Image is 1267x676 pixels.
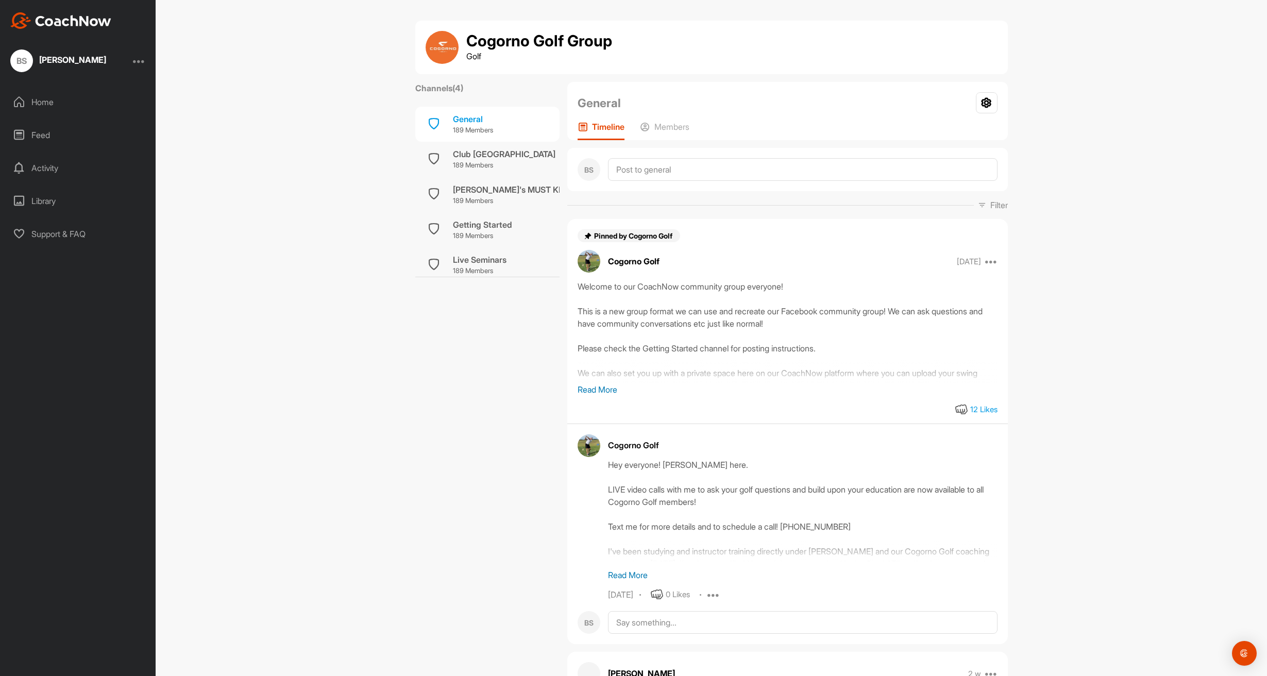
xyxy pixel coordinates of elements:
[970,404,998,416] div: 12 Likes
[10,12,111,29] img: CoachNow
[39,56,106,64] div: [PERSON_NAME]
[6,155,151,181] div: Activity
[415,82,463,94] label: Channels ( 4 )
[453,231,512,241] p: 189 Members
[654,122,689,132] p: Members
[666,589,690,601] div: 0 Likes
[453,125,493,136] p: 189 Members
[6,221,151,247] div: Support & FAQ
[608,439,998,451] div: Cogorno Golf
[990,199,1008,211] p: Filter
[426,31,459,64] img: group
[584,232,592,240] img: pin
[453,266,506,276] p: 189 Members
[578,250,600,273] img: avatar
[453,218,512,231] div: Getting Started
[608,459,998,562] div: Hey everyone! [PERSON_NAME] here. LIVE video calls with me to ask your golf questions and build u...
[453,113,493,125] div: General
[453,253,506,266] div: Live Seminars
[578,158,600,181] div: BS
[957,257,981,267] p: [DATE]
[6,122,151,148] div: Feed
[578,94,621,112] h2: General
[466,50,612,62] p: Golf
[453,148,555,160] div: Club [GEOGRAPHIC_DATA]
[608,590,633,600] div: [DATE]
[10,49,33,72] div: BS
[453,183,584,196] div: [PERSON_NAME]'s MUST KNOWS
[594,231,674,240] span: Pinned by Cogorno Golf
[466,32,612,50] h1: Cogorno Golf Group
[608,569,998,581] p: Read More
[592,122,624,132] p: Timeline
[578,611,600,634] div: BS
[578,383,998,396] p: Read More
[6,188,151,214] div: Library
[578,280,998,383] div: Welcome to our CoachNow community group everyone! This is a new group format we can use and recre...
[578,434,600,457] img: avatar
[453,196,584,206] p: 189 Members
[1232,641,1257,666] div: Open Intercom Messenger
[6,89,151,115] div: Home
[608,255,660,267] p: Cogorno Golf
[453,160,555,171] p: 189 Members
